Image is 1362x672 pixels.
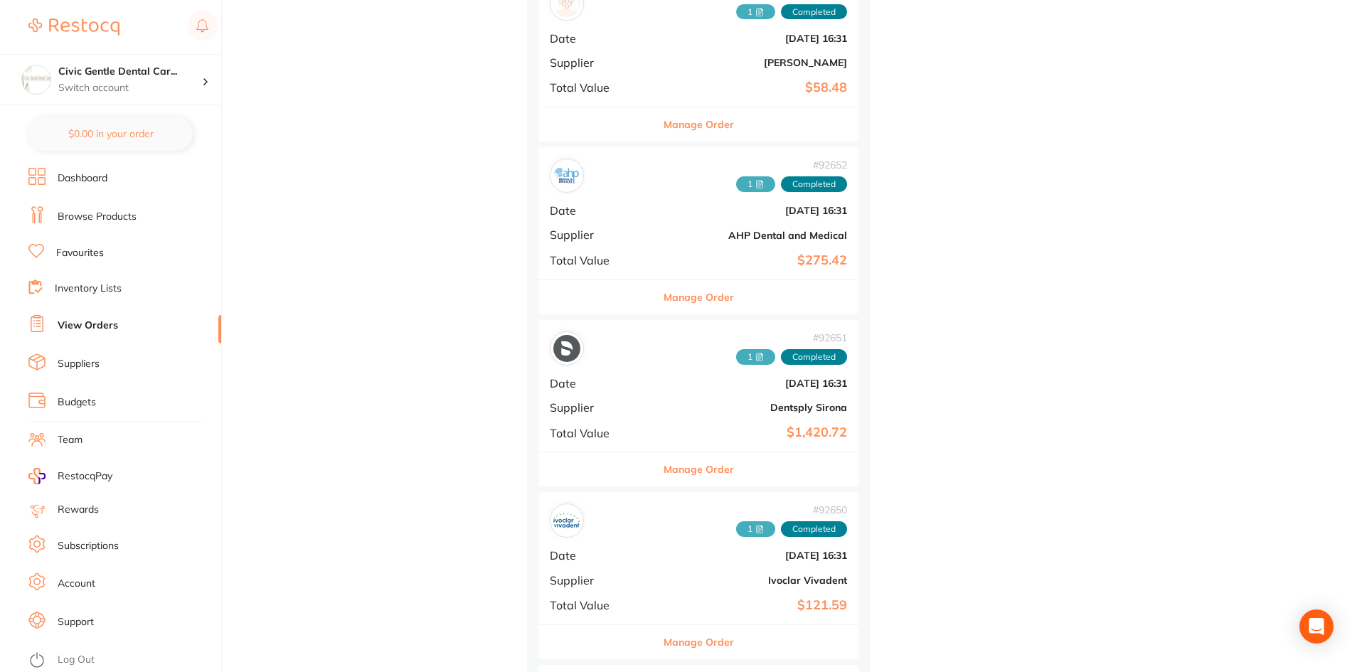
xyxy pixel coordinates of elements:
[736,349,775,365] span: Received
[553,162,580,189] img: AHP Dental and Medical
[736,332,847,343] span: # 92651
[28,649,217,672] button: Log Out
[550,254,645,267] span: Total Value
[656,402,847,413] b: Dentsply Sirona
[550,56,645,69] span: Supplier
[736,504,847,516] span: # 92650
[58,357,100,371] a: Suppliers
[58,503,99,517] a: Rewards
[736,4,775,20] span: Received
[736,176,775,192] span: Received
[22,65,50,94] img: Civic Gentle Dental Care
[58,395,96,410] a: Budgets
[656,80,847,95] b: $58.48
[550,377,645,390] span: Date
[56,246,104,260] a: Favourites
[656,205,847,216] b: [DATE] 16:31
[553,335,580,362] img: Dentsply Sirona
[736,159,847,171] span: # 92652
[550,574,645,587] span: Supplier
[1299,609,1334,644] div: Open Intercom Messenger
[781,349,847,365] span: Completed
[55,282,122,296] a: Inventory Lists
[664,107,734,142] button: Manage Order
[656,425,847,440] b: $1,420.72
[28,468,112,484] a: RestocqPay
[656,598,847,613] b: $121.59
[736,521,775,537] span: Received
[28,468,46,484] img: RestocqPay
[58,577,95,591] a: Account
[58,615,94,629] a: Support
[58,653,95,667] a: Log Out
[781,176,847,192] span: Completed
[656,230,847,241] b: AHP Dental and Medical
[58,65,202,79] h4: Civic Gentle Dental Care
[781,4,847,20] span: Completed
[58,210,137,224] a: Browse Products
[656,378,847,389] b: [DATE] 16:31
[28,117,193,151] button: $0.00 in your order
[550,204,645,217] span: Date
[553,507,580,534] img: Ivoclar Vivadent
[656,57,847,68] b: [PERSON_NAME]
[58,171,107,186] a: Dashboard
[28,11,119,43] a: Restocq Logo
[58,81,202,95] p: Switch account
[656,253,847,268] b: $275.42
[656,575,847,586] b: Ivoclar Vivadent
[550,549,645,562] span: Date
[781,521,847,537] span: Completed
[58,469,112,484] span: RestocqPay
[664,625,734,659] button: Manage Order
[656,550,847,561] b: [DATE] 16:31
[664,452,734,486] button: Manage Order
[58,539,119,553] a: Subscriptions
[656,33,847,44] b: [DATE] 16:31
[58,433,83,447] a: Team
[550,427,645,439] span: Total Value
[550,32,645,45] span: Date
[550,599,645,612] span: Total Value
[550,228,645,241] span: Supplier
[28,18,119,36] img: Restocq Logo
[58,319,118,333] a: View Orders
[550,401,645,414] span: Supplier
[550,81,645,94] span: Total Value
[664,280,734,314] button: Manage Order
